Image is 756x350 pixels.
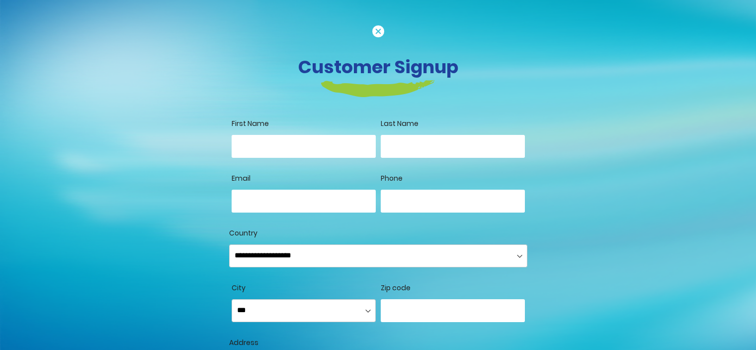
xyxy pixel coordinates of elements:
[232,283,246,293] span: City
[381,118,419,128] span: Last Name
[229,228,257,238] span: Country
[229,338,258,348] span: Address
[232,118,269,128] span: First Name
[381,173,403,183] span: Phone
[102,56,654,78] h3: Customer Signup
[321,80,435,97] img: login-heading-border.png
[381,283,411,293] span: Zip code
[232,173,251,183] span: Email
[372,25,384,37] img: cancel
